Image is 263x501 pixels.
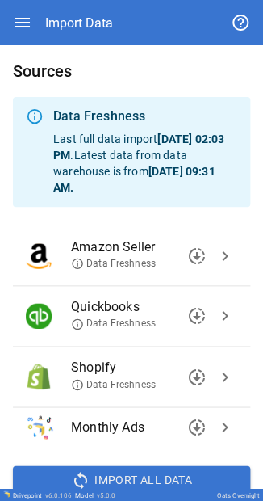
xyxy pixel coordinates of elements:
span: Import All Data [94,469,192,490]
div: Data Freshness [53,107,237,126]
span: downloading [187,246,207,266]
span: downloading [187,367,207,386]
b: [DATE] 09:31 AM . [53,165,215,194]
b: [DATE] 02:03 PM [53,133,224,162]
span: sync [71,470,90,490]
span: Data Freshness [71,317,156,330]
span: chevron_right [215,367,235,386]
span: Data Freshness [71,377,156,391]
button: Import All Data [13,465,250,495]
span: downloading [187,306,207,326]
div: Oats Overnight [217,491,260,499]
span: Shopify [71,358,211,377]
span: Data Freshness [71,257,156,271]
img: Monthly Ads [26,414,55,440]
span: downloading [187,417,207,436]
span: Monthly Ads [71,417,211,436]
span: v 6.0.106 [45,491,72,499]
div: Drivepoint [13,491,72,499]
p: Last full data import . Latest data from data warehouse is from [53,131,237,196]
img: Shopify [26,364,52,389]
img: Amazon Seller [26,243,52,269]
span: Amazon Seller [71,238,211,257]
span: v 5.0.0 [97,491,115,499]
span: Quickbooks [71,297,211,317]
img: Drivepoint [3,490,10,497]
h6: Sources [13,58,250,84]
img: Quickbooks [26,303,52,329]
span: chevron_right [215,417,235,436]
div: Import Data [45,15,113,31]
span: chevron_right [215,246,235,266]
div: Model [75,491,115,499]
span: chevron_right [215,306,235,326]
